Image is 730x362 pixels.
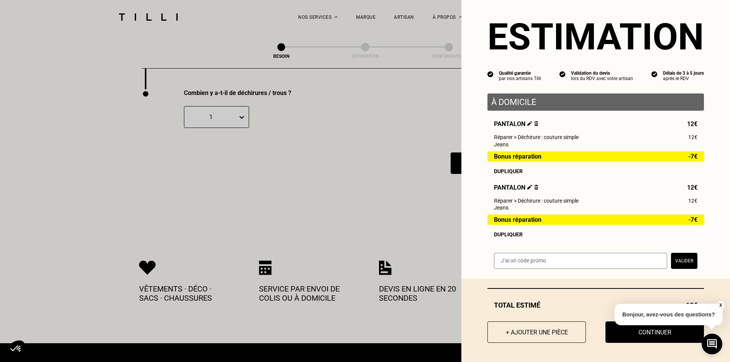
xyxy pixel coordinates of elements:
[615,304,723,325] p: Bonjour, avez-vous des questions?
[688,216,697,223] span: -7€
[688,198,697,204] span: 12€
[527,185,532,190] img: Éditer
[494,120,538,128] span: Pantalon
[494,231,697,238] div: Dupliquer
[494,216,541,223] span: Bonus réparation
[487,15,704,58] section: Estimation
[499,76,541,81] div: par nos artisans Tilli
[651,70,658,77] img: icon list info
[527,121,532,126] img: Éditer
[571,70,633,76] div: Validation du devis
[494,134,579,140] span: Réparer > Déchirure : couture simple
[494,153,541,160] span: Bonus réparation
[499,70,541,76] div: Qualité garantie
[717,301,724,310] button: X
[559,70,566,77] img: icon list info
[688,153,697,160] span: -7€
[487,321,586,343] button: + Ajouter une pièce
[687,120,697,128] span: 12€
[671,253,697,269] button: Valider
[494,168,697,174] div: Dupliquer
[688,134,697,140] span: 12€
[494,198,579,204] span: Réparer > Déchirure : couture simple
[487,301,704,309] div: Total estimé
[663,76,704,81] div: après le RDV
[494,184,538,191] span: Pantalon
[534,185,538,190] img: Supprimer
[494,253,667,269] input: J‘ai un code promo
[487,70,494,77] img: icon list info
[687,184,697,191] span: 12€
[491,97,700,107] p: À domicile
[663,70,704,76] div: Délais de 3 à 5 jours
[534,121,538,126] img: Supprimer
[494,141,509,147] span: Jeans
[571,76,633,81] div: lors du RDV avec votre artisan
[494,205,509,211] span: Jeans
[605,321,704,343] button: Continuer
